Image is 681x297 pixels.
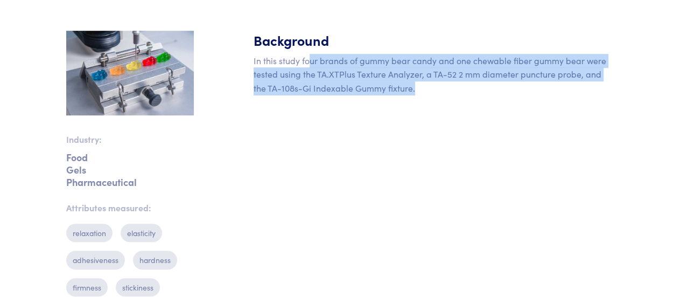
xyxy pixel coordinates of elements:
[66,180,194,184] p: Pharmaceutical
[66,168,194,171] p: Gels
[121,224,162,242] p: elasticity
[66,201,194,215] p: Attributes measured:
[66,133,194,147] p: Industry:
[66,224,113,242] p: relaxation
[66,155,194,159] p: Food
[66,278,108,296] p: firmness
[133,251,177,269] p: hardness
[254,54,615,95] p: In this study four brands of gummy bear candy and one chewable fiber gummy bear were tested using...
[116,278,160,296] p: stickiness
[254,31,615,50] h5: Background
[66,251,125,269] p: adhesiveness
